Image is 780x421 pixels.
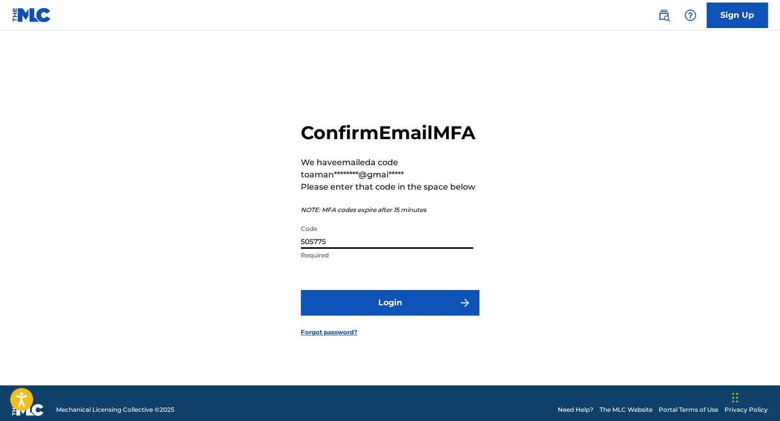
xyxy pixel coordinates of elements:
[654,5,674,25] a: Public Search
[301,328,357,337] a: Forgot password?
[301,290,479,315] button: Login
[600,405,653,414] a: The MLC Website
[729,372,780,421] iframe: Chat Widget
[56,405,174,414] span: Mechanical Licensing Collective © 2025
[707,3,768,28] a: Sign Up
[459,297,471,309] img: f7272a7cc735f4ea7f67.svg
[12,8,51,22] img: MLC Logo
[729,372,780,421] div: Chat-Widget
[301,181,479,193] p: Please enter that code in the space below
[684,9,696,21] img: help
[680,5,700,25] div: Help
[12,404,44,416] img: logo
[301,205,479,215] p: NOTE: MFA codes expire after 15 minutes
[558,405,593,414] a: Need Help?
[659,405,718,414] a: Portal Terms of Use
[732,382,738,413] div: Ziehen
[724,405,768,414] a: Privacy Policy
[301,251,473,260] p: Required
[301,121,479,144] h2: Confirm Email MFA
[658,9,670,21] img: search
